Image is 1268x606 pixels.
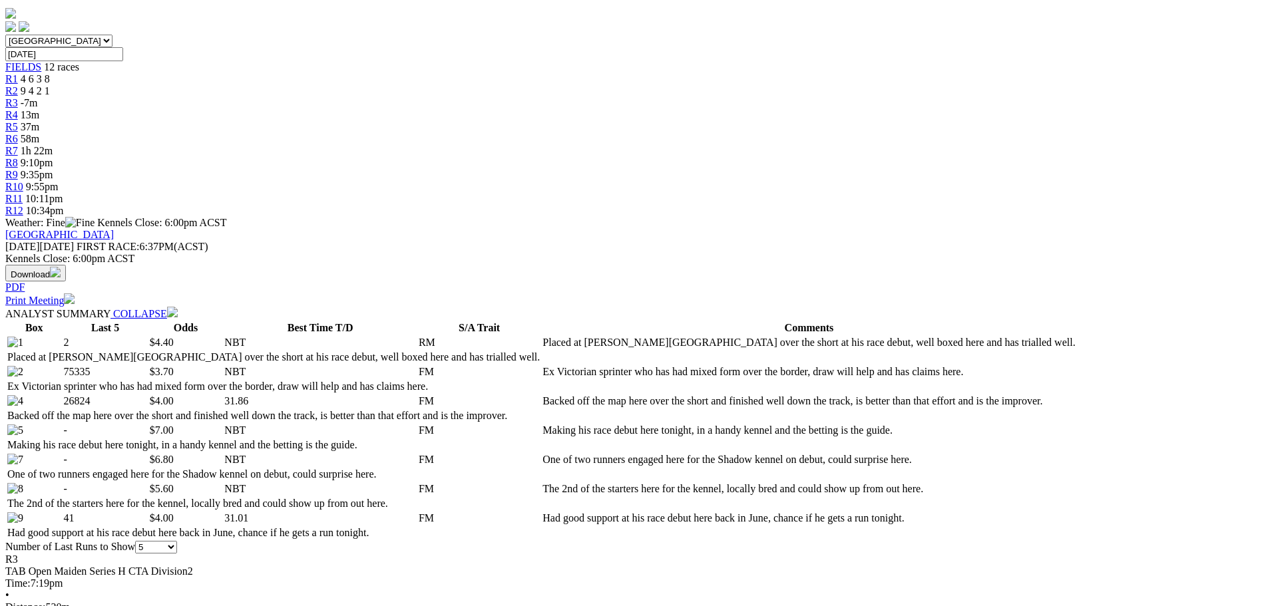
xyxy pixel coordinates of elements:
span: FIELDS [5,61,41,73]
td: - [63,453,147,466]
td: NBT [224,482,417,496]
a: PDF [5,281,25,293]
td: Had good support at his race debut here back in June, chance if he gets a run tonight. [542,512,1076,525]
td: One of two runners engaged here for the Shadow kennel on debut, could surprise here. [542,453,1076,466]
td: NBT [224,365,417,379]
span: 1h 22m [21,145,53,156]
span: $4.00 [150,512,174,524]
td: 41 [63,512,147,525]
img: facebook.svg [5,21,16,32]
a: R9 [5,169,18,180]
img: 8 [7,483,23,495]
div: Kennels Close: 6:00pm ACST [5,253,1263,265]
a: R5 [5,121,18,132]
img: 5 [7,424,23,436]
img: 7 [7,454,23,466]
th: Odds [149,321,223,335]
span: $4.40 [150,337,174,348]
span: 9:10pm [21,157,53,168]
a: R12 [5,205,23,216]
td: Backed off the map here over the short and finished well down the track, is better than that effo... [7,409,540,422]
td: Making his race debut here tonight, in a handy kennel and the betting is the guide. [7,438,540,452]
span: R3 [5,553,18,565]
img: download.svg [50,267,61,277]
img: 9 [7,512,23,524]
img: printer.svg [64,293,75,304]
img: 2 [7,366,23,378]
span: Time: [5,577,31,589]
td: Making his race debut here tonight, in a handy kennel and the betting is the guide. [542,424,1076,437]
a: R2 [5,85,18,96]
img: twitter.svg [19,21,29,32]
td: FM [418,512,540,525]
img: 1 [7,337,23,349]
td: Ex Victorian sprinter who has had mixed form over the border, draw will help and has claims here. [542,365,1076,379]
div: Number of Last Runs to Show [5,541,1263,553]
span: COLLAPSE [113,308,167,319]
td: The 2nd of the starters here for the kennel, locally bred and could show up from out here. [542,482,1076,496]
td: FM [418,394,540,408]
td: NBT [224,336,417,349]
a: R6 [5,133,18,144]
span: Weather: Fine [5,217,97,228]
span: -7m [21,97,38,108]
td: NBT [224,424,417,437]
img: logo-grsa-white.png [5,8,16,19]
div: ANALYST SUMMARY [5,307,1263,320]
div: Download [5,281,1263,293]
td: - [63,424,147,437]
a: R10 [5,181,23,192]
div: 7:19pm [5,577,1263,589]
a: R1 [5,73,18,84]
span: 12 races [44,61,79,73]
span: FIRST RACE: [77,241,139,252]
td: 31.01 [224,512,417,525]
a: R4 [5,109,18,120]
span: R7 [5,145,18,156]
span: 10:34pm [26,205,64,216]
th: Last 5 [63,321,147,335]
span: 13m [21,109,39,120]
td: Backed off the map here over the short and finished well down the track, is better than that effo... [542,394,1076,408]
span: $3.70 [150,366,174,377]
a: R11 [5,193,23,204]
img: chevron-down-white.svg [167,307,178,317]
td: 31.86 [224,394,417,408]
td: The 2nd of the starters here for the kennel, locally bred and could show up from out here. [7,497,540,510]
span: 6:37PM(ACST) [77,241,208,252]
a: R8 [5,157,18,168]
td: 75335 [63,365,147,379]
span: 58m [21,133,39,144]
td: NBT [224,453,417,466]
span: $6.80 [150,454,174,465]
span: [DATE] [5,241,74,252]
span: 9:35pm [21,169,53,180]
th: Box [7,321,61,335]
span: 10:11pm [25,193,63,204]
img: 4 [7,395,23,407]
span: $7.00 [150,424,174,436]
td: FM [418,482,540,496]
span: 9 4 2 1 [21,85,50,96]
td: FM [418,365,540,379]
td: Placed at [PERSON_NAME][GEOGRAPHIC_DATA] over the short at his race debut, well boxed here and ha... [542,336,1076,349]
span: [DATE] [5,241,40,252]
img: Fine [65,217,95,229]
button: Download [5,265,66,281]
span: • [5,589,9,601]
td: FM [418,424,540,437]
span: 37m [21,121,39,132]
td: 26824 [63,394,147,408]
td: Placed at [PERSON_NAME][GEOGRAPHIC_DATA] over the short at his race debut, well boxed here and ha... [7,351,540,364]
a: COLLAPSE [110,308,178,319]
td: Ex Victorian sprinter who has had mixed form over the border, draw will help and has claims here. [7,380,540,393]
span: Kennels Close: 6:00pm ACST [97,217,226,228]
span: 9:55pm [26,181,59,192]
